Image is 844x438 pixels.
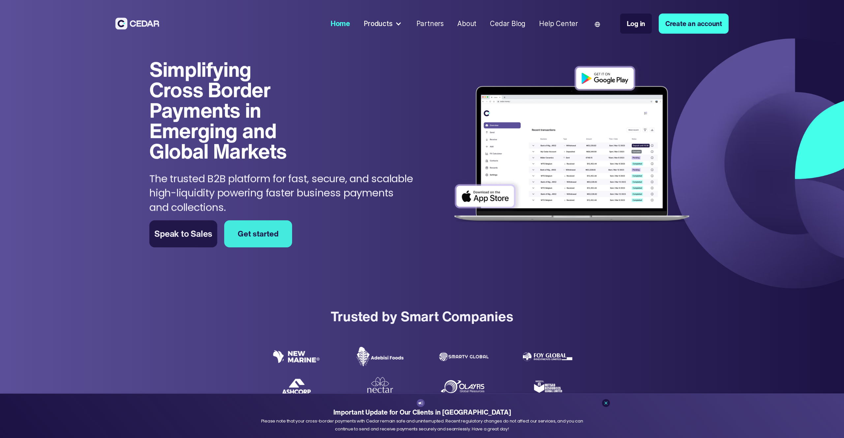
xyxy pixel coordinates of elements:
img: Adebisi Foods logo [355,346,405,367]
a: Cedar Blog [487,15,529,32]
img: Dashboard of transactions [449,61,695,229]
a: Help Center [536,15,581,32]
img: world icon [595,22,600,27]
div: Products [360,15,406,32]
div: About [457,18,476,29]
div: Help Center [539,18,578,29]
div: Products [364,18,392,29]
a: Create an account [659,14,729,34]
img: Foy Global Investments Limited Logo [523,352,572,361]
a: Home [327,15,353,32]
div: Partners [416,18,444,29]
a: Partners [413,15,447,32]
div: Log in [627,18,646,29]
a: About [454,15,480,32]
img: Smarty Global logo [439,352,489,361]
a: Speak to Sales [149,220,217,248]
img: New Marine logo [272,350,321,363]
h1: Simplifying Cross Border Payments in Emerging and Global Markets [149,59,309,161]
img: Mitsab Resources Global Limited Logo [533,372,562,401]
div: Cedar Blog [490,18,526,29]
a: Log in [620,14,652,34]
img: Olayfis global resources logo [439,378,489,395]
img: Ashcorp Logo [282,378,311,395]
div: Home [331,18,350,29]
img: Nectar Beauty Hub logo [365,376,395,397]
a: Get started [224,220,292,248]
p: The trusted B2B platform for fast, secure, and scalable high-liquidity powering faster business p... [149,172,415,214]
